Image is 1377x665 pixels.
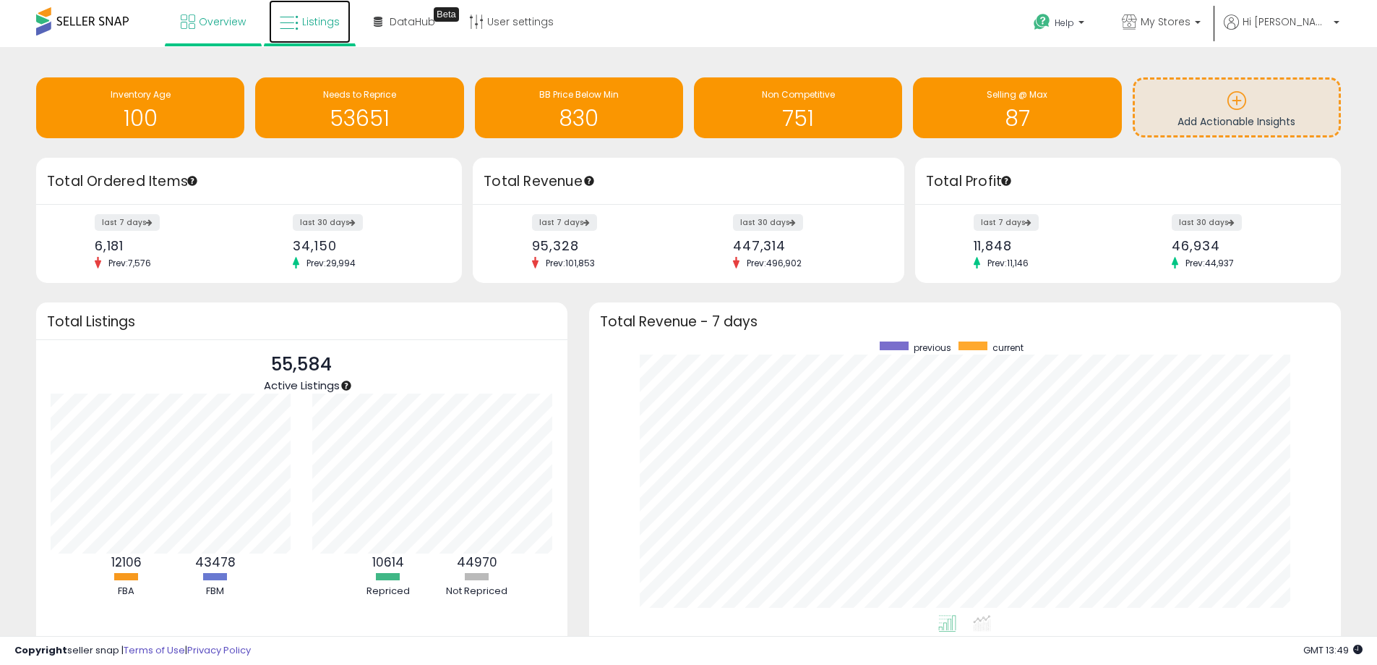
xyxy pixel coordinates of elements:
[340,379,353,392] div: Tooltip anchor
[1172,238,1316,253] div: 46,934
[186,174,199,187] div: Tooltip anchor
[583,174,596,187] div: Tooltip anchor
[124,643,185,657] a: Terms of Use
[532,238,678,253] div: 95,328
[1141,14,1191,29] span: My Stores
[733,214,803,231] label: last 30 days
[14,643,67,657] strong: Copyright
[1033,13,1051,31] i: Get Help
[733,238,879,253] div: 447,314
[345,585,432,598] div: Repriced
[199,14,246,29] span: Overview
[95,214,160,231] label: last 7 days
[323,88,396,101] span: Needs to Reprice
[293,238,437,253] div: 34,150
[1022,2,1099,47] a: Help
[372,554,404,571] b: 10614
[694,77,902,138] a: Non Competitive 751
[264,378,340,393] span: Active Listings
[255,77,463,138] a: Needs to Reprice 53651
[1243,14,1329,29] span: Hi [PERSON_NAME]
[172,585,259,598] div: FBM
[1177,114,1295,129] span: Add Actionable Insights
[47,316,557,327] h3: Total Listings
[974,238,1118,253] div: 11,848
[974,214,1039,231] label: last 7 days
[920,106,1114,130] h1: 87
[1172,214,1242,231] label: last 30 days
[262,106,456,130] h1: 53651
[484,171,893,192] h3: Total Revenue
[1000,174,1013,187] div: Tooltip anchor
[47,171,451,192] h3: Total Ordered Items
[992,342,1024,354] span: current
[43,106,237,130] h1: 100
[111,554,142,571] b: 12106
[1178,257,1241,269] span: Prev: 44,937
[482,106,676,130] h1: 830
[1135,80,1339,135] a: Add Actionable Insights
[95,238,239,253] div: 6,181
[987,88,1047,101] span: Selling @ Max
[600,316,1330,327] h3: Total Revenue - 7 days
[913,77,1121,138] a: Selling @ Max 87
[101,257,158,269] span: Prev: 7,576
[926,171,1330,192] h3: Total Profit
[1055,17,1074,29] span: Help
[475,77,683,138] a: BB Price Below Min 830
[914,342,951,354] span: previous
[293,214,363,231] label: last 30 days
[457,554,497,571] b: 44970
[187,643,251,657] a: Privacy Policy
[739,257,809,269] span: Prev: 496,902
[195,554,236,571] b: 43478
[14,644,251,658] div: seller snap | |
[762,88,835,101] span: Non Competitive
[264,351,340,378] p: 55,584
[36,77,244,138] a: Inventory Age 100
[1224,14,1339,47] a: Hi [PERSON_NAME]
[302,14,340,29] span: Listings
[434,585,520,598] div: Not Repriced
[299,257,363,269] span: Prev: 29,994
[539,257,602,269] span: Prev: 101,853
[539,88,619,101] span: BB Price Below Min
[390,14,435,29] span: DataHub
[701,106,895,130] h1: 751
[980,257,1036,269] span: Prev: 11,146
[111,88,171,101] span: Inventory Age
[1303,643,1363,657] span: 2025-09-16 13:49 GMT
[83,585,170,598] div: FBA
[434,7,459,22] div: Tooltip anchor
[532,214,597,231] label: last 7 days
